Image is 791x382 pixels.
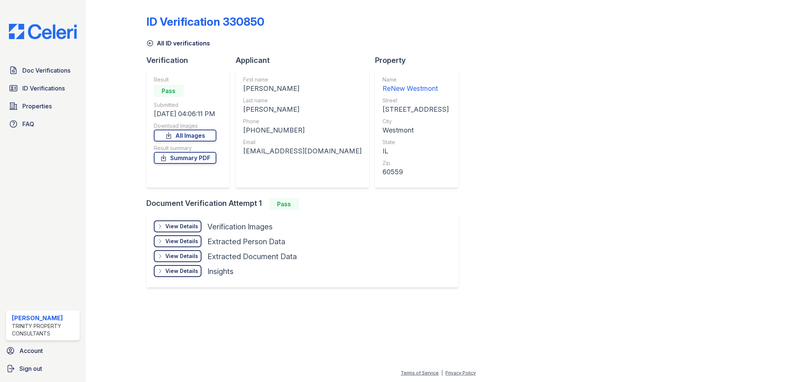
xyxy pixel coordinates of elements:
div: Result [154,76,216,83]
span: Account [19,346,43,355]
a: Summary PDF [154,152,216,164]
div: View Details [165,238,198,245]
div: [PERSON_NAME] [243,83,362,94]
span: Sign out [19,364,42,373]
div: Pass [154,85,184,97]
div: Last name [243,97,362,104]
a: Name ReNew Westmont [382,76,449,94]
a: Sign out [3,361,83,376]
div: Name [382,76,449,83]
div: [PERSON_NAME] [12,313,77,322]
div: City [382,118,449,125]
div: Extracted Document Data [207,251,297,262]
span: FAQ [22,120,34,128]
div: Westmont [382,125,449,136]
div: Verification Images [207,222,273,232]
div: Extracted Person Data [207,236,285,247]
span: Doc Verifications [22,66,70,75]
a: Properties [6,99,80,114]
span: ID Verifications [22,84,65,93]
div: | [441,370,443,376]
a: FAQ [6,117,80,131]
div: Document Verification Attempt 1 [146,198,464,210]
div: ID Verification 330850 [146,15,264,28]
div: View Details [165,267,198,275]
div: IL [382,146,449,156]
a: Terms of Service [401,370,439,376]
div: First name [243,76,362,83]
div: Verification [146,55,236,66]
a: Account [3,343,83,358]
a: All Images [154,130,216,141]
div: Zip [382,159,449,167]
div: [EMAIL_ADDRESS][DOMAIN_NAME] [243,146,362,156]
div: Property [375,55,464,66]
div: Email [243,139,362,146]
div: Street [382,97,449,104]
span: Properties [22,102,52,111]
div: [DATE] 04:06:11 PM [154,109,216,119]
div: Download Images [154,122,216,130]
div: Applicant [236,55,375,66]
div: Submitted [154,101,216,109]
div: Result summary [154,144,216,152]
div: [PHONE_NUMBER] [243,125,362,136]
div: Pass [269,198,299,210]
div: Trinity Property Consultants [12,322,77,337]
img: CE_Logo_Blue-a8612792a0a2168367f1c8372b55b34899dd931a85d93a1a3d3e32e68fde9ad4.png [3,24,83,39]
div: 60559 [382,167,449,177]
div: View Details [165,223,198,230]
a: All ID verifications [146,39,210,48]
a: Privacy Policy [445,370,476,376]
div: State [382,139,449,146]
div: Phone [243,118,362,125]
div: ReNew Westmont [382,83,449,94]
div: View Details [165,252,198,260]
a: Doc Verifications [6,63,80,78]
div: Insights [207,266,234,277]
a: ID Verifications [6,81,80,96]
div: [STREET_ADDRESS] [382,104,449,115]
div: [PERSON_NAME] [243,104,362,115]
